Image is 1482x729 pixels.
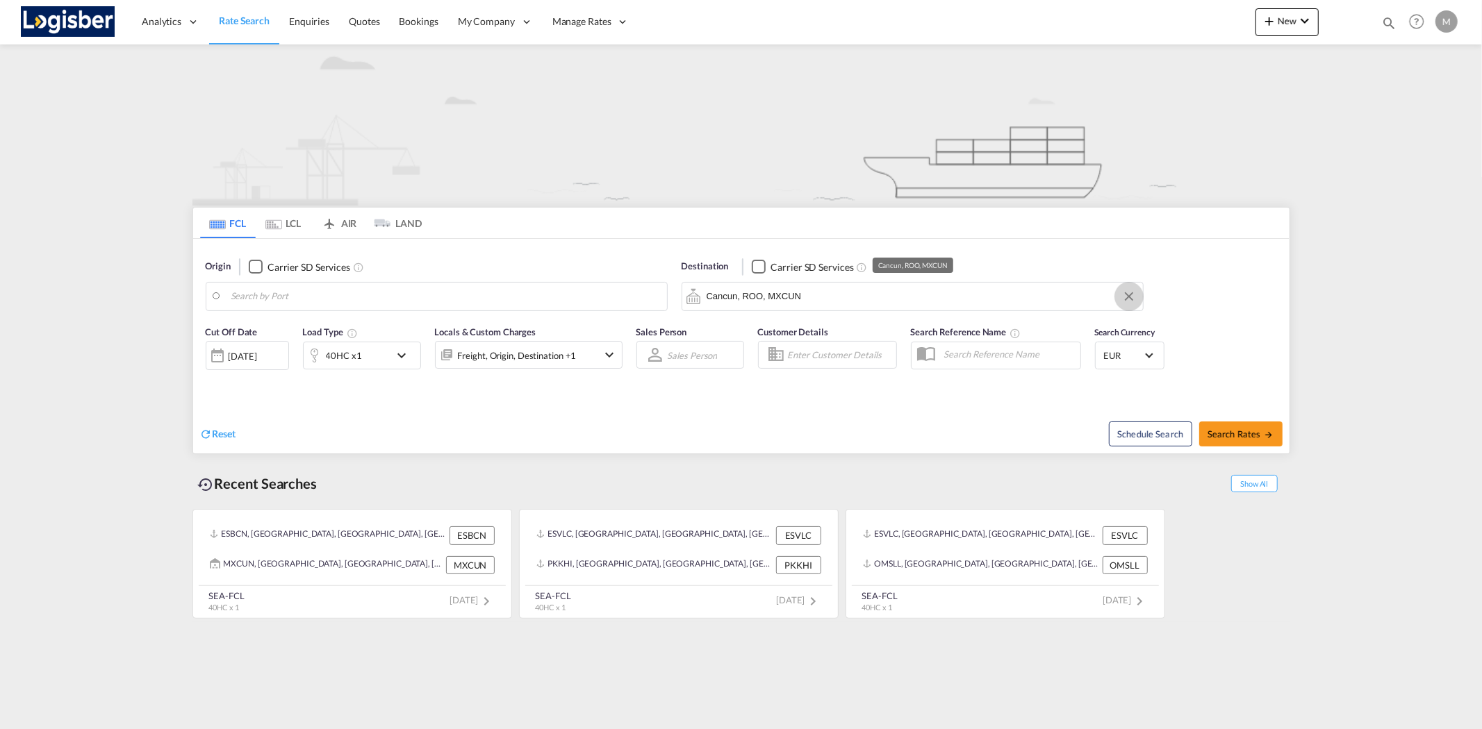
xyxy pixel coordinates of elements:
span: 40HC x 1 [862,603,892,612]
span: Origin [206,260,231,274]
md-icon: icon-chevron-right [805,593,822,610]
span: Locals & Custom Charges [435,326,536,337]
span: Search Rates [1208,428,1274,439]
md-icon: Unchecked: Search for CY (Container Yard) services for all selected carriers.Checked : Search for... [857,262,868,273]
div: Freight Origin Destination Factory Stuffing [458,346,577,365]
md-select: Sales Person [666,345,719,365]
div: Origin Checkbox No InkUnchecked: Search for CY (Container Yard) services for all selected carrier... [193,239,1290,453]
span: Analytics [142,15,181,28]
input: Search Reference Name [937,344,1080,364]
md-icon: Unchecked: Search for CY (Container Yard) services for all selected carriers.Checked : Search for... [353,262,364,273]
button: icon-plus 400-fgNewicon-chevron-down [1255,8,1319,36]
md-pagination-wrapper: Use the left and right arrow keys to navigate between tabs [200,208,422,238]
span: Quotes [349,15,379,27]
span: Customer Details [758,326,828,337]
md-icon: icon-chevron-down [1296,12,1313,29]
div: M [1435,10,1458,33]
md-icon: icon-magnify [1381,15,1397,31]
div: SEA-FCL [536,589,571,602]
div: Freight Origin Destination Factory Stuffingicon-chevron-down [435,341,623,369]
div: SEA-FCL [862,589,898,602]
div: MXCUN [446,556,495,574]
div: SEA-FCL [209,589,245,602]
span: Destination [682,260,729,274]
md-tab-item: LAND [367,208,422,238]
div: ESBCN, Barcelona, Spain, Southern Europe, Europe [210,526,446,544]
input: Search by Port [707,286,1136,307]
span: Reset [213,428,236,439]
div: ESVLC [1103,526,1148,544]
span: Rate Search [219,15,270,26]
span: Show All [1231,475,1277,492]
div: 40HC x1icon-chevron-down [303,342,421,369]
button: Note: By default Schedule search will only considerorigin ports, destination ports and cut off da... [1109,421,1192,446]
div: Carrier SD Services [771,260,853,274]
span: [DATE] [776,594,821,605]
div: OMSLL, Salalah, Oman, Middle East, Middle East [863,556,1099,574]
md-datepicker: Select [206,369,216,387]
span: Search Reference Name [911,326,1021,337]
div: [DATE] [229,350,257,362]
recent-search-card: ESVLC, [GEOGRAPHIC_DATA], [GEOGRAPHIC_DATA], [GEOGRAPHIC_DATA], [GEOGRAPHIC_DATA] ESVLCOMSLL, [GE... [846,509,1165,619]
div: MXCUN, Cancun, ROO, Mexico, Mexico & Central America, Americas [210,556,443,574]
div: icon-magnify [1381,15,1397,36]
span: Manage Rates [552,15,611,28]
div: OMSLL [1103,556,1148,574]
span: Help [1405,10,1429,33]
md-icon: icon-arrow-right [1264,430,1274,439]
span: 40HC x 1 [536,603,566,612]
md-icon: icon-chevron-right [479,593,495,610]
span: Cut Off Date [206,326,258,337]
div: Help [1405,10,1435,35]
div: Recent Searches [192,468,323,499]
md-tab-item: FCL [200,208,256,238]
md-checkbox: Checkbox No Ink [752,260,853,274]
div: Carrier SD Services [267,260,350,274]
recent-search-card: ESBCN, [GEOGRAPHIC_DATA], [GEOGRAPHIC_DATA], [GEOGRAPHIC_DATA], [GEOGRAPHIC_DATA] ESBCNMXCUN, [GE... [192,509,512,619]
button: Search Ratesicon-arrow-right [1199,421,1283,446]
md-tab-item: LCL [256,208,311,238]
md-tab-item: AIR [311,208,367,238]
md-icon: icon-chevron-down [602,346,618,363]
md-icon: icon-plus 400-fg [1261,12,1278,29]
span: EUR [1104,349,1143,362]
md-icon: icon-refresh [200,428,213,440]
md-icon: icon-chevron-down [393,347,417,364]
div: icon-refreshReset [200,427,236,442]
span: 40HC x 1 [209,603,239,612]
md-input-container: Barcelona, ESBCN [206,283,667,310]
span: [DATE] [1103,594,1148,605]
md-icon: Your search will be saved by the below given name [1010,328,1021,339]
span: Load Type [303,326,358,337]
span: Bookings [400,15,438,27]
span: Search Currency [1095,327,1155,337]
md-checkbox: Checkbox No Ink [249,260,350,274]
md-icon: icon-airplane [321,215,338,226]
recent-search-card: ESVLC, [GEOGRAPHIC_DATA], [GEOGRAPHIC_DATA], [GEOGRAPHIC_DATA], [GEOGRAPHIC_DATA] ESVLCPKKHI, [GE... [519,509,839,619]
span: Enquiries [289,15,329,27]
input: Search by Port [231,286,660,307]
div: [DATE] [206,341,289,370]
button: Clear Input [1119,286,1139,307]
div: Cancun, ROO, MXCUN [878,258,948,273]
div: ESVLC, Valencia, Spain, Southern Europe, Europe [536,526,773,544]
md-icon: icon-chevron-right [1132,593,1148,610]
div: ESVLC [776,526,821,544]
span: New [1261,15,1313,26]
md-icon: icon-backup-restore [198,476,215,493]
div: ESBCN [450,526,495,544]
input: Enter Customer Details [788,344,892,365]
span: My Company [458,15,515,28]
div: ESVLC, Valencia, Spain, Southern Europe, Europe [863,526,1099,544]
div: PKKHI [776,556,821,574]
div: PKKHI, Karachi, Pakistan, Indian Subcontinent, Asia Pacific [536,556,773,574]
span: [DATE] [450,594,495,605]
md-select: Select Currency: € EUREuro [1103,345,1157,365]
md-icon: Select multiple loads to view rates [347,328,358,339]
img: d7a75e507efd11eebffa5922d020a472.png [21,6,115,37]
img: new-FCL.png [192,44,1290,206]
md-input-container: Cancun, ROO, MXCUN [682,283,1143,310]
span: Sales Person [636,326,687,337]
div: 40HC x1 [326,346,362,365]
